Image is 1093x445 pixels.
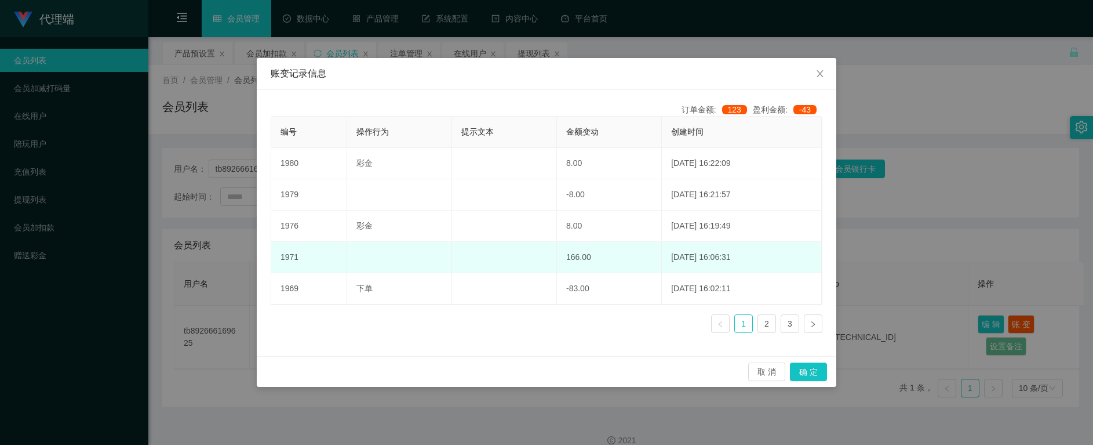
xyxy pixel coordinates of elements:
[271,179,347,211] td: 1979
[815,69,825,78] i: 图标: close
[347,148,452,179] td: 彩金
[671,127,704,136] span: 创建时间
[662,148,822,179] td: [DATE] 16:22:09
[717,321,724,328] i: 图标: left
[662,242,822,273] td: [DATE] 16:06:31
[757,314,776,333] li: 2
[748,363,785,381] button: 取 消
[280,127,297,136] span: 编号
[461,127,494,136] span: 提示文本
[735,315,752,332] a: 1
[557,148,662,179] td: 8.00
[804,314,822,333] li: 下一页
[271,273,347,305] td: 1969
[566,127,599,136] span: 金额变动
[271,242,347,273] td: 1971
[662,179,822,211] td: [DATE] 16:21:57
[271,67,822,80] div: 账变记录信息
[356,127,389,136] span: 操作行为
[790,363,827,381] button: 确 定
[557,179,662,211] td: -8.00
[271,211,347,242] td: 1976
[347,211,452,242] td: 彩金
[781,314,799,333] li: 3
[557,211,662,242] td: 8.00
[662,211,822,242] td: [DATE] 16:19:49
[557,273,662,305] td: -83.00
[781,315,799,332] a: 3
[793,105,817,114] span: -43
[804,58,836,91] button: Close
[557,242,662,273] td: 166.00
[758,315,775,332] a: 2
[753,104,822,116] div: 盈利金额:
[722,105,747,114] span: 123
[662,273,822,305] td: [DATE] 16:02:11
[711,314,730,333] li: 上一页
[271,148,347,179] td: 1980
[810,321,817,328] i: 图标: right
[347,273,452,305] td: 下单
[682,104,753,116] div: 订单金额:
[734,314,753,333] li: 1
